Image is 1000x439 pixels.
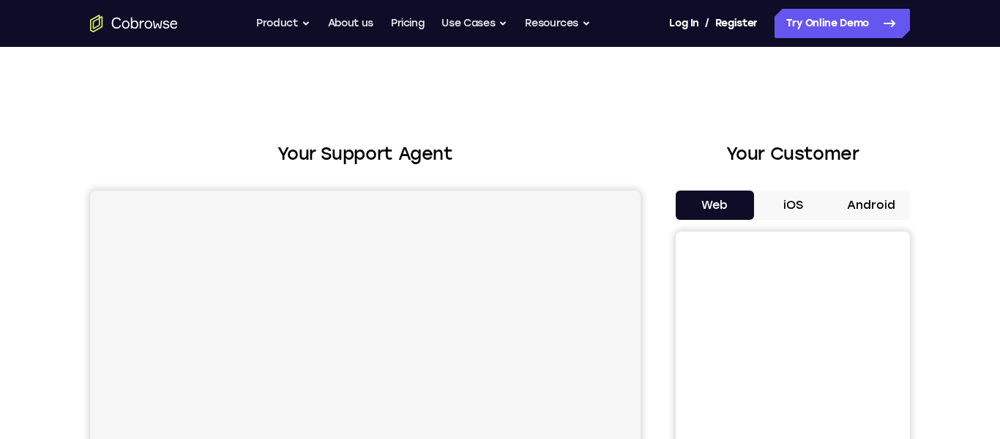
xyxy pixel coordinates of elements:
[705,15,709,32] span: /
[715,9,758,38] a: Register
[669,9,698,38] a: Log In
[754,191,832,220] button: iOS
[256,9,310,38] button: Product
[90,15,178,32] a: Go to the home page
[441,9,507,38] button: Use Cases
[676,191,754,220] button: Web
[832,191,910,220] button: Android
[90,141,641,167] h2: Your Support Agent
[775,9,910,38] a: Try Online Demo
[525,9,591,38] button: Resources
[328,9,373,38] a: About us
[391,9,425,38] a: Pricing
[676,141,910,167] h2: Your Customer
